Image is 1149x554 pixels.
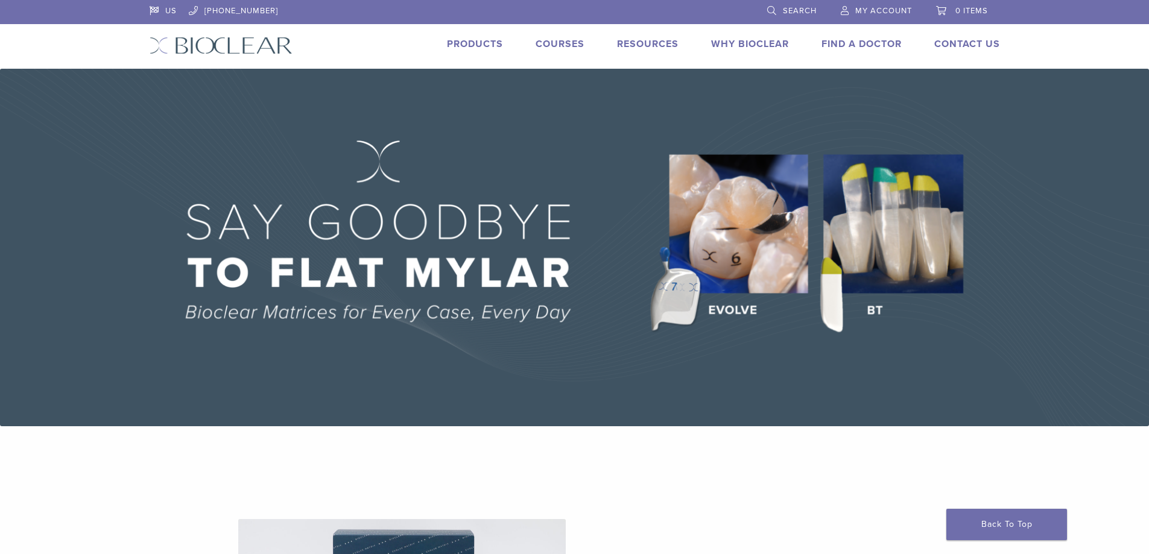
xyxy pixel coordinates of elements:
[934,38,1000,50] a: Contact Us
[946,509,1067,540] a: Back To Top
[711,38,789,50] a: Why Bioclear
[617,38,679,50] a: Resources
[150,37,293,54] img: Bioclear
[855,6,912,16] span: My Account
[783,6,817,16] span: Search
[536,38,584,50] a: Courses
[821,38,902,50] a: Find A Doctor
[447,38,503,50] a: Products
[955,6,988,16] span: 0 items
